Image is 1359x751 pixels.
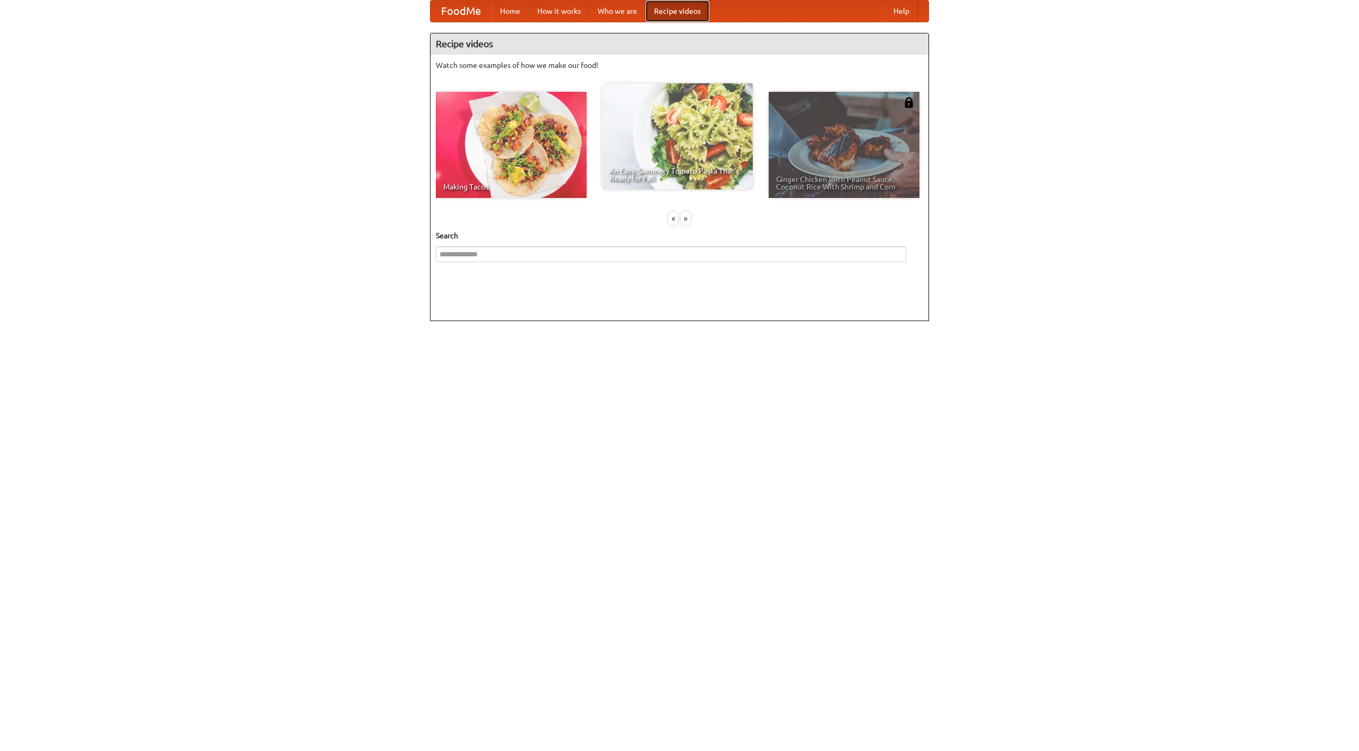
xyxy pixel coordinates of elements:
img: 483408.png [904,97,914,108]
span: Making Tacos [443,183,579,191]
a: An Easy, Summery Tomato Pasta That's Ready for Fall [602,83,753,189]
span: An Easy, Summery Tomato Pasta That's Ready for Fall [609,167,745,182]
p: Watch some examples of how we make our food! [436,60,923,71]
a: Recipe videos [646,1,709,22]
a: Help [885,1,918,22]
div: » [681,212,691,225]
h4: Recipe videos [431,33,928,55]
div: « [668,212,678,225]
a: Who we are [589,1,646,22]
a: Making Tacos [436,92,587,198]
h5: Search [436,230,923,241]
a: Home [492,1,529,22]
a: How it works [529,1,589,22]
a: FoodMe [431,1,492,22]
